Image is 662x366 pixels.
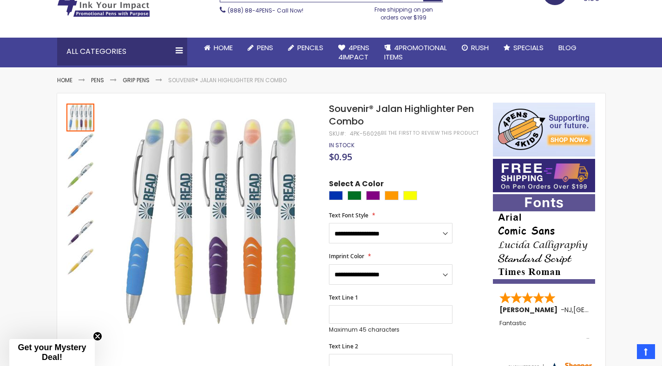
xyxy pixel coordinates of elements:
a: Blog [551,38,584,58]
a: Home [57,76,72,84]
a: Pens [240,38,281,58]
div: Yellow [403,191,417,200]
div: 4PK-56026 [350,130,381,137]
img: Souvenir® Jalan Highlighter Pen Combo [66,132,94,160]
span: Souvenir® Jalan Highlighter Pen Combo [329,102,474,128]
span: $0.95 [329,150,352,163]
img: Free shipping on orders over $199 [493,159,595,192]
div: All Categories [57,38,187,65]
a: Home [197,38,240,58]
span: - , [561,305,642,314]
a: (888) 88-4PENS [228,7,272,14]
div: Souvenir® Jalan Highlighter Pen Combo [66,131,95,160]
span: - Call Now! [228,7,303,14]
img: Souvenir® Jalan Highlighter Pen Combo [66,248,94,275]
span: 4PROMOTIONAL ITEMS [384,43,447,62]
span: Pens [257,43,273,52]
img: Souvenir® Jalan Highlighter Pen Combo [66,161,94,189]
img: font-personalization-examples [493,194,595,284]
span: Text Font Style [329,211,368,219]
a: Be the first to review this product [381,130,478,137]
span: [PERSON_NAME] [499,305,561,314]
span: Pencils [297,43,323,52]
div: Souvenir® Jalan Highlighter Pen Combo [66,103,95,131]
span: In stock [329,141,354,149]
a: Pencils [281,38,331,58]
span: Specials [513,43,544,52]
span: [GEOGRAPHIC_DATA] [573,305,642,314]
div: Blue [329,191,343,200]
div: Green [347,191,361,200]
span: Imprint Color [329,252,364,260]
span: Blog [558,43,577,52]
span: NJ [564,305,572,314]
a: Top [637,344,655,359]
div: Souvenir® Jalan Highlighter Pen Combo [66,160,95,189]
img: 4pens 4 kids [493,103,595,157]
a: Rush [454,38,496,58]
img: Souvenir® Jalan Highlighter Pen Combo [104,116,316,328]
a: Grip Pens [123,76,150,84]
span: 4Pens 4impact [338,43,369,62]
img: Souvenir® Jalan Highlighter Pen Combo [66,190,94,218]
span: Home [214,43,233,52]
a: Specials [496,38,551,58]
div: Orange [385,191,399,200]
span: Text Line 1 [329,294,358,301]
p: Maximum 45 characters [329,326,452,333]
strong: SKU [329,130,346,137]
span: Get your Mystery Deal! [18,343,86,362]
span: Select A Color [329,179,384,191]
div: Fantastic [499,320,590,340]
div: Get your Mystery Deal!Close teaser [9,339,95,366]
li: Souvenir® Jalan Highlighter Pen Combo [168,77,287,84]
div: Souvenir® Jalan Highlighter Pen Combo [66,189,95,218]
div: Free shipping on pen orders over $199 [365,2,443,21]
div: Souvenir® Jalan Highlighter Pen Combo [66,247,94,275]
div: Souvenir® Jalan Highlighter Pen Combo [66,218,95,247]
img: Souvenir® Jalan Highlighter Pen Combo [66,219,94,247]
span: Rush [471,43,489,52]
span: Text Line 2 [329,342,358,350]
a: 4Pens4impact [331,38,377,68]
button: Close teaser [93,332,102,341]
div: Purple [366,191,380,200]
a: 4PROMOTIONALITEMS [377,38,454,68]
a: Pens [91,76,104,84]
div: Availability [329,142,354,149]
